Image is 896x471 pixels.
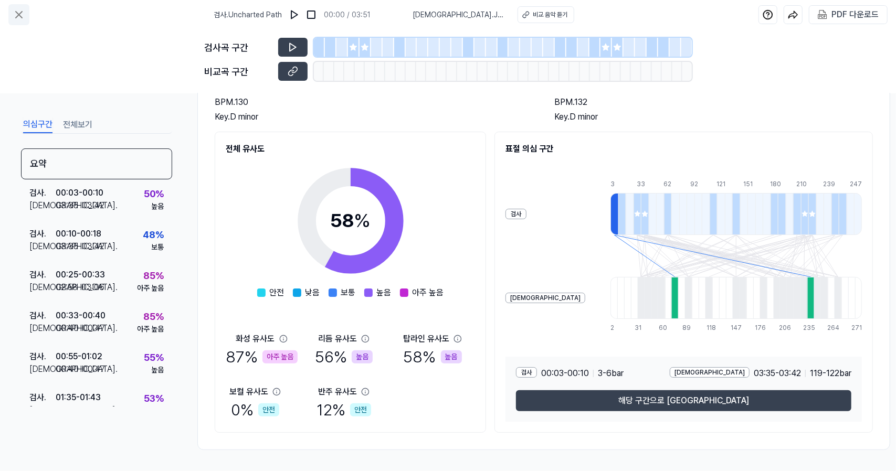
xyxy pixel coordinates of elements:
[663,179,671,189] div: 62
[144,350,164,365] div: 55 %
[151,242,164,253] div: 보통
[610,323,617,333] div: 2
[850,179,862,189] div: 247
[29,269,56,281] div: 검사 .
[352,350,373,363] div: 높음
[306,9,317,20] img: stop
[144,391,164,405] div: 53 %
[823,179,831,189] div: 239
[505,143,862,155] h2: 표절 의심 구간
[743,179,751,189] div: 151
[29,309,56,322] div: 검사 .
[214,9,282,20] span: 검사 . Uncharted Path
[851,323,862,333] div: 271
[29,350,56,363] div: 검사 .
[330,207,371,235] div: 58
[29,187,56,199] div: 검사 .
[707,323,714,333] div: 118
[29,391,56,404] div: 검사 .
[56,199,104,212] div: 03:35 - 03:42
[231,398,279,422] div: 0 %
[151,201,164,212] div: 높음
[598,367,624,380] span: 3 - 6 bar
[505,209,526,219] div: 검사
[29,363,56,376] div: [DEMOGRAPHIC_DATA] .
[151,365,164,376] div: 높음
[779,323,786,333] div: 206
[818,10,827,19] img: PDF Download
[56,240,104,253] div: 03:35 - 03:42
[717,179,725,189] div: 121
[554,111,873,123] div: Key. D minor
[441,350,462,363] div: 높음
[289,9,300,20] img: play
[810,367,851,380] span: 119 - 122 bar
[831,8,879,22] div: PDF 다운로드
[29,404,56,416] div: [DEMOGRAPHIC_DATA] .
[377,286,392,299] span: 높음
[29,322,56,335] div: [DEMOGRAPHIC_DATA] .
[350,403,371,416] div: 안전
[56,228,101,240] div: 00:10 - 00:18
[683,323,690,333] div: 89
[516,390,851,411] button: 해당 구간으로 [GEOGRAPHIC_DATA]
[635,323,641,333] div: 31
[731,323,737,333] div: 147
[56,391,101,404] div: 01:35 - 01:43
[226,143,475,155] h2: 전체 유사도
[143,228,164,242] div: 48 %
[305,286,320,299] span: 낮음
[690,179,698,189] div: 92
[827,323,834,333] div: 264
[659,323,666,333] div: 60
[413,9,505,20] span: [DEMOGRAPHIC_DATA] . Jacked
[215,111,533,123] div: Key. D minor
[56,363,105,376] div: 00:40 - 00:47
[318,333,357,345] div: 리듬 유사도
[354,209,371,232] span: %
[404,345,462,369] div: 58 %
[518,6,574,23] button: 비교 음악 듣기
[533,10,567,19] div: 비교 음악 듣기
[541,367,589,380] span: 00:03 - 00:10
[324,9,371,20] div: 00:00 / 03:51
[215,96,533,109] div: BPM. 130
[23,116,52,133] button: 의심구간
[21,148,172,179] div: 요약
[226,345,298,369] div: 87 %
[262,350,298,363] div: 아주 높음
[318,386,357,398] div: 반주 유사도
[29,199,56,212] div: [DEMOGRAPHIC_DATA] .
[56,322,105,335] div: 00:40 - 00:47
[151,405,164,416] div: 높음
[315,345,373,369] div: 56 %
[763,9,773,20] img: help
[29,228,56,240] div: 검사 .
[56,269,105,281] div: 00:25 - 00:33
[341,286,356,299] span: 보통
[137,324,164,335] div: 아주 높음
[554,96,873,109] div: BPM. 132
[788,9,798,20] img: share
[610,179,618,189] div: 3
[816,6,881,24] button: PDF 다운로드
[56,404,103,416] div: 03:13 - 03:20
[637,179,645,189] div: 33
[317,398,371,422] div: 12 %
[755,323,762,333] div: 176
[144,187,164,201] div: 50 %
[56,350,102,363] div: 00:55 - 01:02
[670,367,750,378] div: [DEMOGRAPHIC_DATA]
[236,333,275,345] div: 화성 유사도
[143,309,164,324] div: 85 %
[143,269,164,283] div: 85 %
[754,367,801,380] span: 03:35 - 03:42
[229,386,268,398] div: 보컬 유사도
[770,179,778,189] div: 180
[205,65,272,79] div: 비교곡 구간
[56,281,104,294] div: 02:58 - 03:06
[29,281,56,294] div: [DEMOGRAPHIC_DATA] .
[270,286,284,299] span: 안전
[137,283,164,294] div: 아주 높음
